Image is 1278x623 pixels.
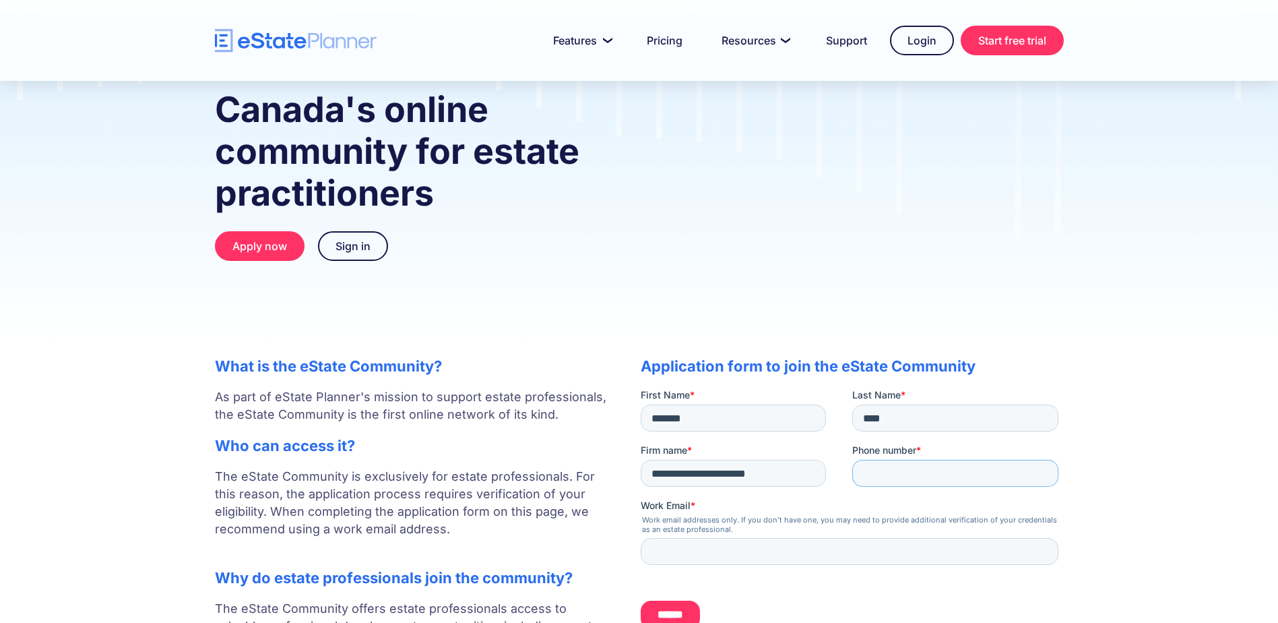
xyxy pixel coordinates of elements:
[961,26,1064,55] a: Start free trial
[215,437,614,454] h2: Who can access it?
[215,388,614,423] p: As part of eState Planner's mission to support estate professionals, the eState Community is the ...
[641,357,1064,375] h2: Application form to join the eState Community
[631,27,699,54] a: Pricing
[215,231,305,261] a: Apply now
[215,569,614,587] h2: Why do estate professionals join the community?
[215,468,614,556] p: The eState Community is exclusively for estate professionals. For this reason, the application pr...
[318,231,388,261] a: Sign in
[537,27,624,54] a: Features
[810,27,883,54] a: Support
[215,357,614,375] h2: What is the eState Community?
[705,27,803,54] a: Resources
[890,26,954,55] a: Login
[215,88,579,214] strong: Canada's online community for estate practitioners
[215,29,377,53] a: home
